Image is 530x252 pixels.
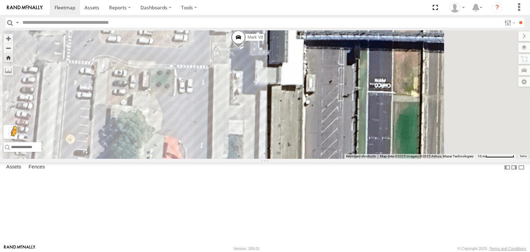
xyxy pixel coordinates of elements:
i: ? [492,2,503,13]
div: Version: 309.01 [234,246,260,251]
span: Map data ©2025 Imagery ©2025 Airbus, Maxar Technologies [380,154,473,158]
button: Drag Pegman onto the map to open Street View [3,125,17,139]
a: Visit our Website [4,245,36,252]
a: Terms and Conditions [490,246,526,251]
label: Search Filter Options [502,18,517,28]
label: Dock Summary Table to the Left [504,162,511,172]
label: Map Settings [518,77,530,87]
button: Keyboard shortcuts [346,154,376,159]
img: rand-logo.svg [7,5,43,10]
div: © Copyright 2025 - [458,246,526,251]
label: Hide Summary Table [518,162,525,172]
label: Measure [3,66,13,75]
label: Search Query [14,18,20,28]
label: Dock Summary Table to the Right [511,162,518,172]
label: Assets [3,163,24,172]
button: Map scale: 10 m per 79 pixels [475,154,516,159]
label: Fences [25,163,48,172]
button: Zoom Home [3,53,13,62]
div: Grainge Ryall [447,2,467,13]
button: Zoom out [3,43,13,53]
span: 10 m [478,154,485,158]
a: Terms (opens in new tab) [520,155,527,158]
span: Mark V8 [247,35,263,40]
button: Zoom in [3,34,13,43]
